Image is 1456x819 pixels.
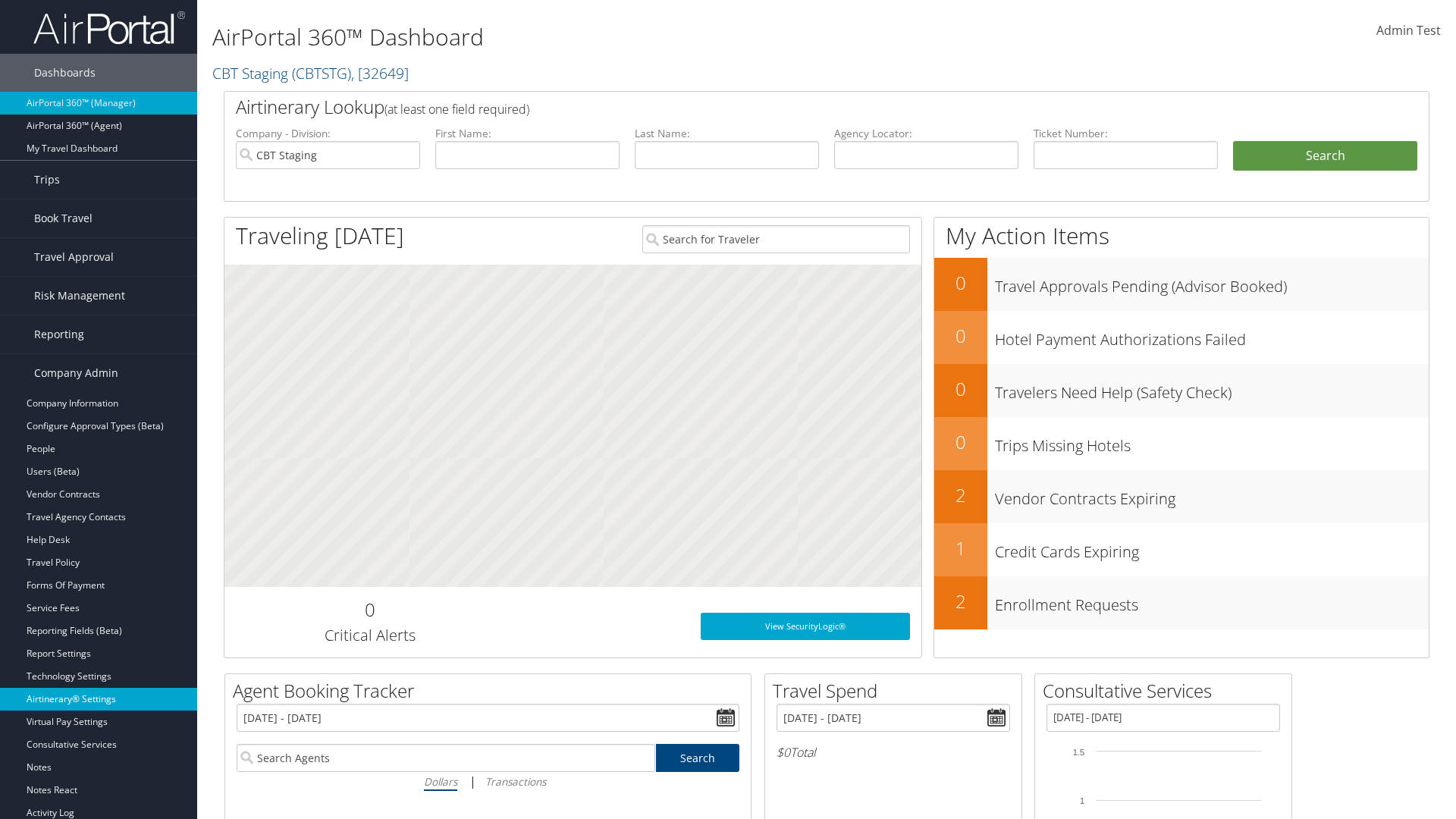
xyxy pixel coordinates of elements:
[934,429,987,455] h2: 0
[435,126,620,141] label: First Name:
[934,588,987,614] h2: 2
[773,678,1021,704] h2: Travel Spend
[995,587,1429,616] h3: Enrollment Requests
[995,481,1429,510] h3: Vendor Contracts Expiring
[1034,126,1218,141] label: Ticket Number:
[1080,796,1084,805] tspan: 1
[934,364,1429,417] a: 0Travelers Need Help (Safety Check)
[934,535,987,561] h2: 1
[212,63,409,83] a: CBT Staging
[34,315,84,353] span: Reporting
[236,220,404,252] h1: Traveling [DATE]
[351,63,409,83] span: , [ 32649 ]
[934,323,987,349] h2: 0
[995,268,1429,297] h3: Travel Approvals Pending (Advisor Booked)
[701,613,910,640] a: View SecurityLogic®
[656,744,740,772] a: Search
[934,311,1429,364] a: 0Hotel Payment Authorizations Failed
[34,54,96,92] span: Dashboards
[233,678,751,704] h2: Agent Booking Tracker
[237,772,739,791] div: |
[236,126,420,141] label: Company - Division:
[236,94,1317,120] h2: Airtinerary Lookup
[777,744,1010,761] h6: Total
[635,126,819,141] label: Last Name:
[34,199,93,237] span: Book Travel
[1043,678,1291,704] h2: Consultative Services
[642,225,910,253] input: Search for Traveler
[995,534,1429,563] h3: Credit Cards Expiring
[34,277,125,315] span: Risk Management
[34,238,114,276] span: Travel Approval
[777,744,790,761] span: $0
[34,354,118,392] span: Company Admin
[1376,22,1441,39] span: Admin Test
[236,597,504,623] h2: 0
[995,428,1429,457] h3: Trips Missing Hotels
[212,21,1031,53] h1: AirPortal 360™ Dashboard
[934,270,987,296] h2: 0
[934,470,1429,523] a: 2Vendor Contracts Expiring
[934,220,1429,252] h1: My Action Items
[424,774,457,789] i: Dollars
[934,482,987,508] h2: 2
[1073,748,1084,757] tspan: 1.5
[995,375,1429,403] h3: Travelers Need Help (Safety Check)
[934,376,987,402] h2: 0
[33,10,185,45] img: airportal-logo.png
[934,576,1429,629] a: 2Enrollment Requests
[485,774,546,789] i: Transactions
[834,126,1018,141] label: Agency Locator:
[995,322,1429,350] h3: Hotel Payment Authorizations Failed
[384,101,529,118] span: (at least one field required)
[236,625,504,646] h3: Critical Alerts
[34,161,60,199] span: Trips
[934,258,1429,311] a: 0Travel Approvals Pending (Advisor Booked)
[934,523,1429,576] a: 1Credit Cards Expiring
[292,63,351,83] span: ( CBTSTG )
[237,744,655,772] input: Search Agents
[1233,141,1417,171] button: Search
[934,417,1429,470] a: 0Trips Missing Hotels
[1376,8,1441,55] a: Admin Test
